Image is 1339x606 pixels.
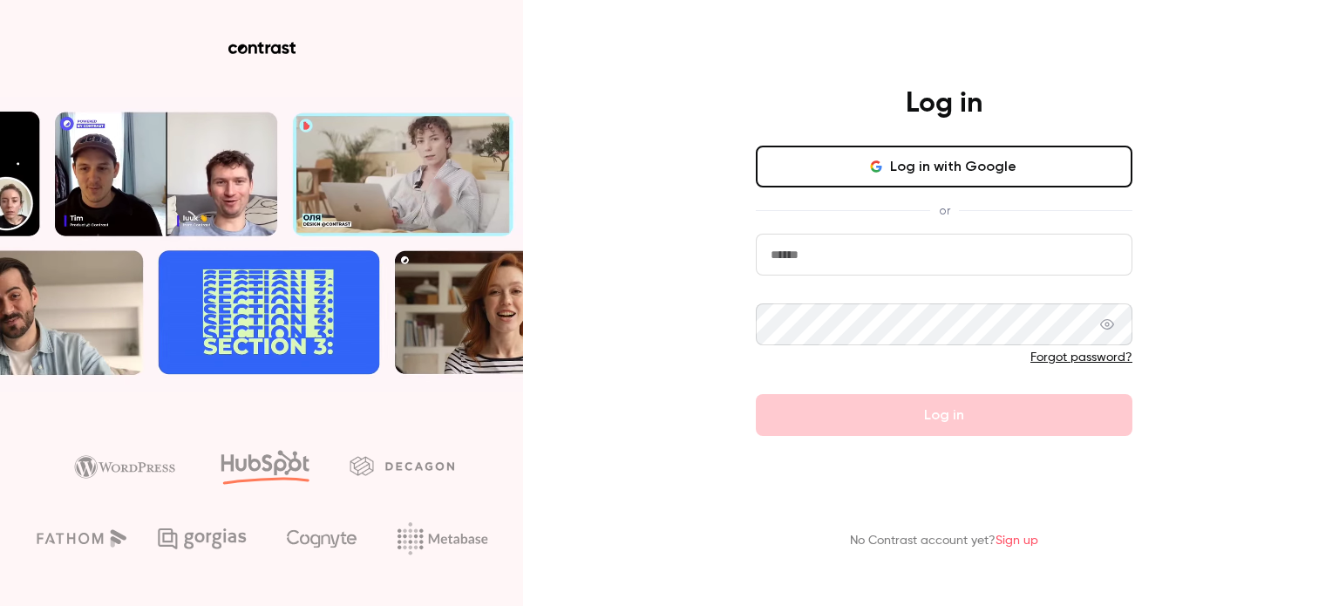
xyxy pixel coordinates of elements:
[756,146,1132,187] button: Log in with Google
[350,456,454,475] img: decagon
[930,201,959,220] span: or
[1030,351,1132,364] a: Forgot password?
[850,532,1038,550] p: No Contrast account yet?
[906,86,982,121] h4: Log in
[996,535,1038,547] a: Sign up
